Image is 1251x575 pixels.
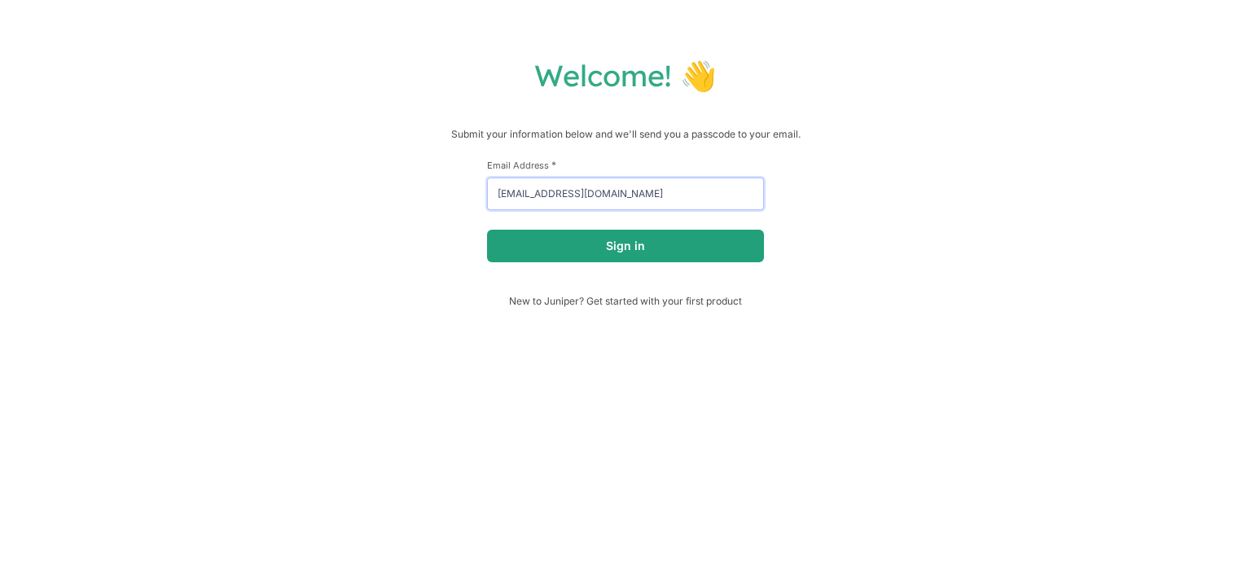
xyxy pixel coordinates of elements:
[16,126,1235,143] p: Submit your information below and we'll send you a passcode to your email.
[487,295,764,307] span: New to Juniper? Get started with your first product
[487,178,764,210] input: email@example.com
[551,159,556,171] span: This field is required.
[487,230,764,262] button: Sign in
[16,57,1235,94] h1: Welcome! 👋
[487,159,764,171] label: Email Address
